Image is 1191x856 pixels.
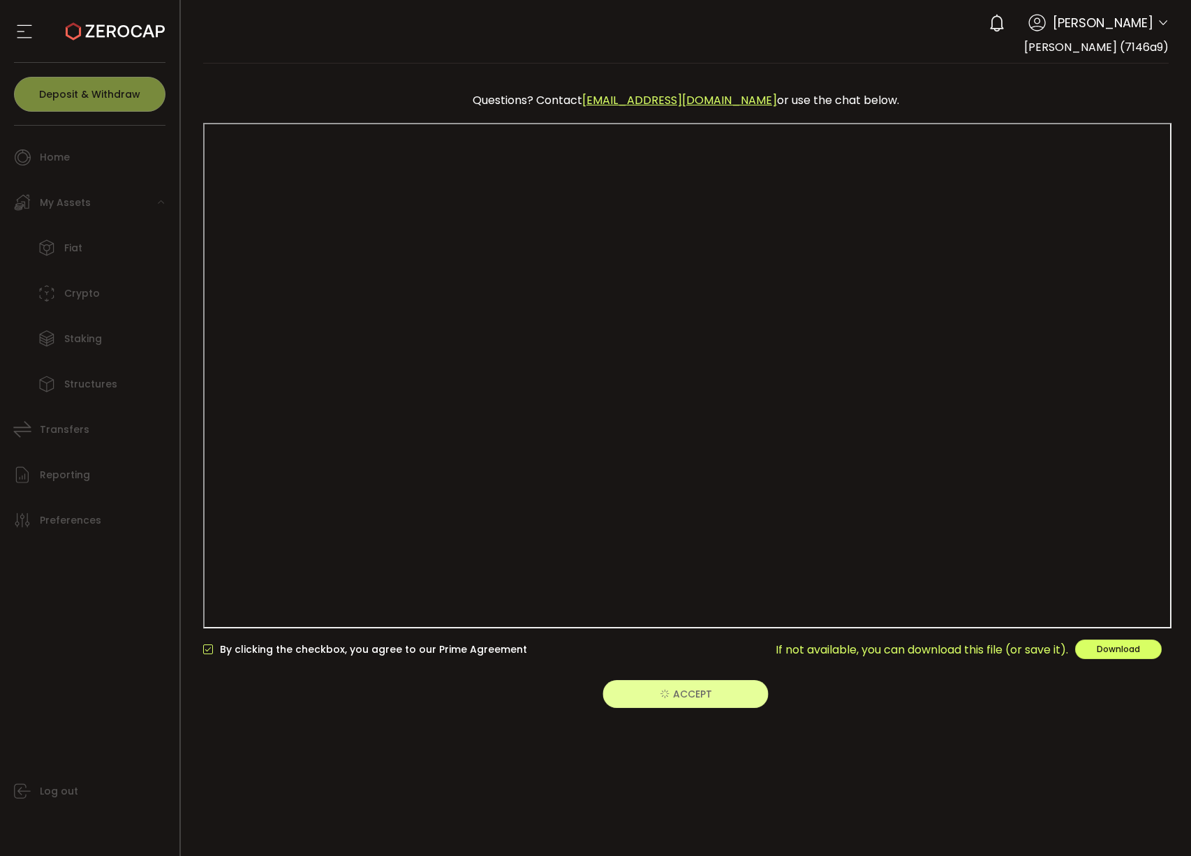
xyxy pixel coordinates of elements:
[582,92,777,108] a: [EMAIL_ADDRESS][DOMAIN_NAME]
[1053,13,1153,32] span: [PERSON_NAME]
[40,510,101,531] span: Preferences
[64,374,117,394] span: Structures
[40,465,90,485] span: Reporting
[1024,39,1169,55] span: [PERSON_NAME] (7146a9)
[64,283,100,304] span: Crypto
[213,643,527,656] span: By clicking the checkbox, you agree to our Prime Agreement
[14,77,165,112] button: Deposit & Withdraw
[40,420,89,440] span: Transfers
[776,641,1068,658] span: If not available, you can download this file (or save it).
[40,781,78,802] span: Log out
[64,329,102,349] span: Staking
[39,89,140,99] span: Deposit & Withdraw
[1097,643,1140,655] span: Download
[40,193,91,213] span: My Assets
[210,84,1162,116] div: Questions? Contact or use the chat below.
[1075,640,1162,659] button: Download
[64,238,82,258] span: Fiat
[1025,705,1191,856] iframe: Chat Widget
[40,147,70,168] span: Home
